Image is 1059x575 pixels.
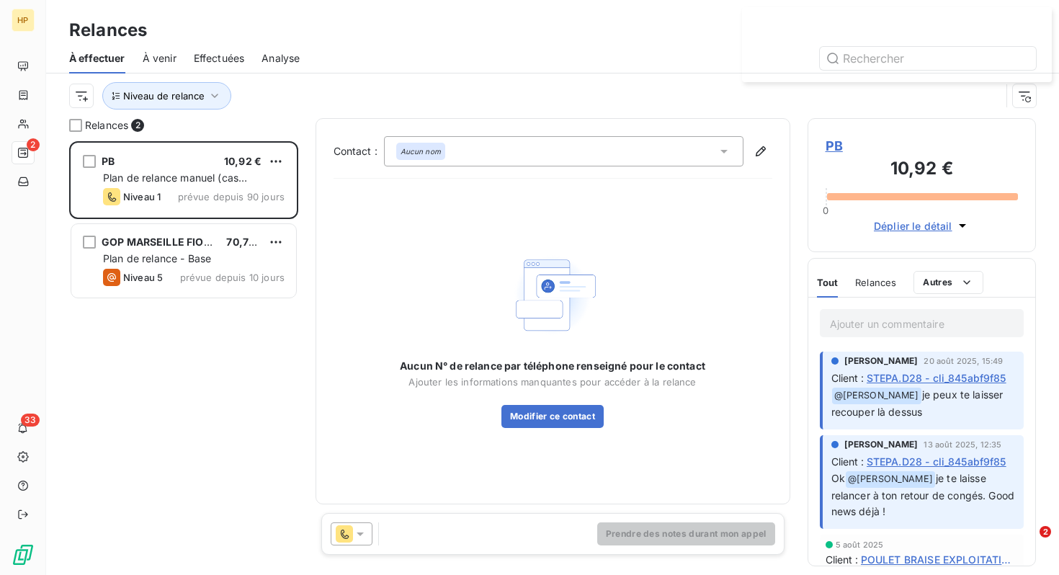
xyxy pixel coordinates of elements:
[924,440,1001,449] span: 13 août 2025, 12:35
[131,119,144,132] span: 2
[408,376,696,388] span: Ajouter les informations manquantes pour accéder à la relance
[180,272,285,283] span: prévue depuis 10 jours
[823,205,828,216] span: 0
[102,82,231,110] button: Niveau de relance
[913,271,983,294] button: Autres
[103,252,211,264] span: Plan de relance - Base
[400,359,705,373] span: Aucun N° de relance par téléphone renseigné pour le contact
[844,355,919,367] span: [PERSON_NAME]
[12,543,35,566] img: Logo LeanPay
[855,277,896,288] span: Relances
[844,438,919,451] span: [PERSON_NAME]
[826,156,1019,184] h3: 10,92 €
[831,370,864,385] span: Client :
[831,472,845,484] span: Ok
[123,90,205,102] span: Niveau de relance
[501,405,604,428] button: Modifier ce contact
[12,141,34,164] a: 2
[226,236,264,248] span: 70,72 €
[123,272,163,283] span: Niveau 5
[69,17,147,43] h3: Relances
[1040,526,1051,538] span: 2
[924,357,1003,365] span: 20 août 2025, 15:49
[12,9,35,32] div: HP
[262,51,300,66] span: Analyse
[831,388,1006,418] span: je peux te laisser recouper là dessus
[224,155,262,167] span: 10,92 €
[867,370,1006,385] span: STEPA.D28 - cli_845abf9f85
[194,51,245,66] span: Effectuées
[123,191,161,202] span: Niveau 1
[401,146,441,156] em: Aucun nom
[103,171,247,198] span: Plan de relance manuel (cas complexe)
[102,236,225,248] span: GOP MARSEILLE FIOCCA
[69,141,298,575] div: grid
[506,249,599,342] img: Empty state
[870,218,974,234] button: Déplier le détail
[21,414,40,427] span: 33
[1010,526,1045,561] iframe: Intercom live chat
[874,218,952,233] span: Déplier le détail
[817,277,839,288] span: Tout
[597,522,775,545] button: Prendre des notes durant mon appel
[831,454,864,469] span: Client :
[102,155,115,167] span: PB
[178,191,285,202] span: prévue depuis 90 jours
[861,552,1018,567] span: POULET BRAISE EXPLOITATION - Siège - cli_1b5b7073a3
[27,138,40,151] span: 2
[832,388,921,404] span: @ [PERSON_NAME]
[826,136,1019,156] span: PB
[334,144,384,159] label: Contact :
[143,51,176,66] span: À venir
[836,540,884,549] span: 5 août 2025
[846,471,935,488] span: @ [PERSON_NAME]
[867,454,1006,469] span: STEPA.D28 - cli_845abf9f85
[831,472,1018,518] span: je te laisse relancer à ton retour de congés. Good news déjà !
[826,552,858,567] span: Client :
[69,51,125,66] span: À effectuer
[85,118,128,133] span: Relances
